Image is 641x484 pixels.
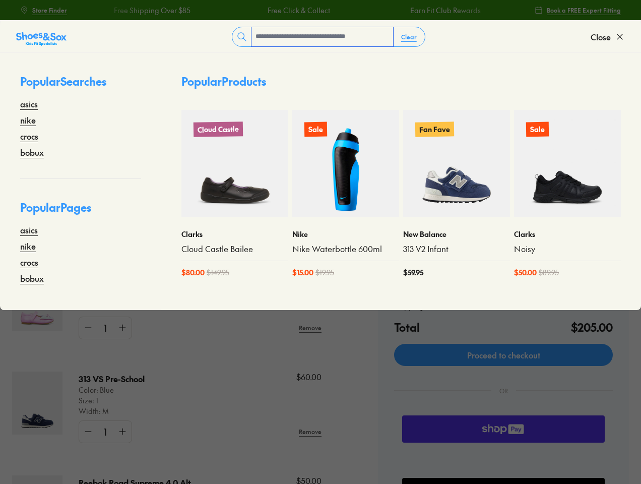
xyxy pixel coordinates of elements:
[535,1,621,19] a: Book a FREE Expert Fitting
[571,319,613,336] h4: $205.00
[20,272,44,284] a: bobux
[403,229,510,239] p: New Balance
[20,73,141,98] p: Popular Searches
[591,26,625,48] button: Close
[20,240,36,252] a: nike
[20,224,38,236] a: asics
[491,378,516,403] div: OR
[20,130,38,142] a: crocs
[299,319,322,337] a: Remove
[97,421,113,443] div: 1
[292,229,399,239] p: Nike
[292,267,313,278] span: $ 15.00
[394,319,420,336] h4: Total
[514,267,537,278] span: $ 50.00
[79,374,145,385] p: 313 VS Pre-School
[292,110,399,217] a: Sale
[296,372,322,383] p: $60.00
[97,317,113,339] div: 1
[194,122,243,137] p: Cloud Castle
[514,110,621,217] a: Sale
[20,146,44,158] a: bobux
[514,229,621,239] p: Clarks
[514,244,621,255] a: Noisy
[304,122,327,137] p: Sale
[114,5,190,16] a: Free Shipping Over $85
[16,31,67,47] img: SNS_Logo_Responsive.svg
[181,110,288,217] a: Cloud Castle
[539,267,559,278] span: $ 89.95
[410,5,480,16] a: Earn Fit Club Rewards
[16,29,67,45] a: Shoes &amp; Sox
[79,395,145,406] p: Size: 1
[415,122,454,137] p: Fan Fave
[591,31,611,43] span: Close
[79,385,145,395] p: Color: Blue
[20,114,36,126] a: nike
[299,422,322,441] a: Remove
[20,199,141,224] p: Popular Pages
[393,28,425,46] button: Clear
[181,229,288,239] p: Clarks
[20,1,67,19] a: Store Finder
[181,73,266,90] p: Popular Products
[181,267,205,278] span: $ 80.00
[79,406,145,416] p: Width: M
[32,6,67,15] span: Store Finder
[547,6,621,15] span: Book a FREE Expert Fitting
[315,267,334,278] span: $ 19.95
[403,244,510,255] a: 313 V2 Infant
[268,5,330,16] a: Free Click & Collect
[12,372,62,435] img: 4-498972_1
[394,344,613,366] a: Proceed to checkout
[207,267,229,278] span: $ 149.95
[20,256,38,268] a: crocs
[181,244,288,255] a: Cloud Castle Bailee
[526,122,549,137] p: Sale
[20,98,38,110] a: asics
[402,447,605,474] iframe: PayPal-paypal
[292,244,399,255] a: Nike Waterbottle 600ml
[403,267,423,278] span: $ 59.95
[403,110,510,217] a: Fan Fave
